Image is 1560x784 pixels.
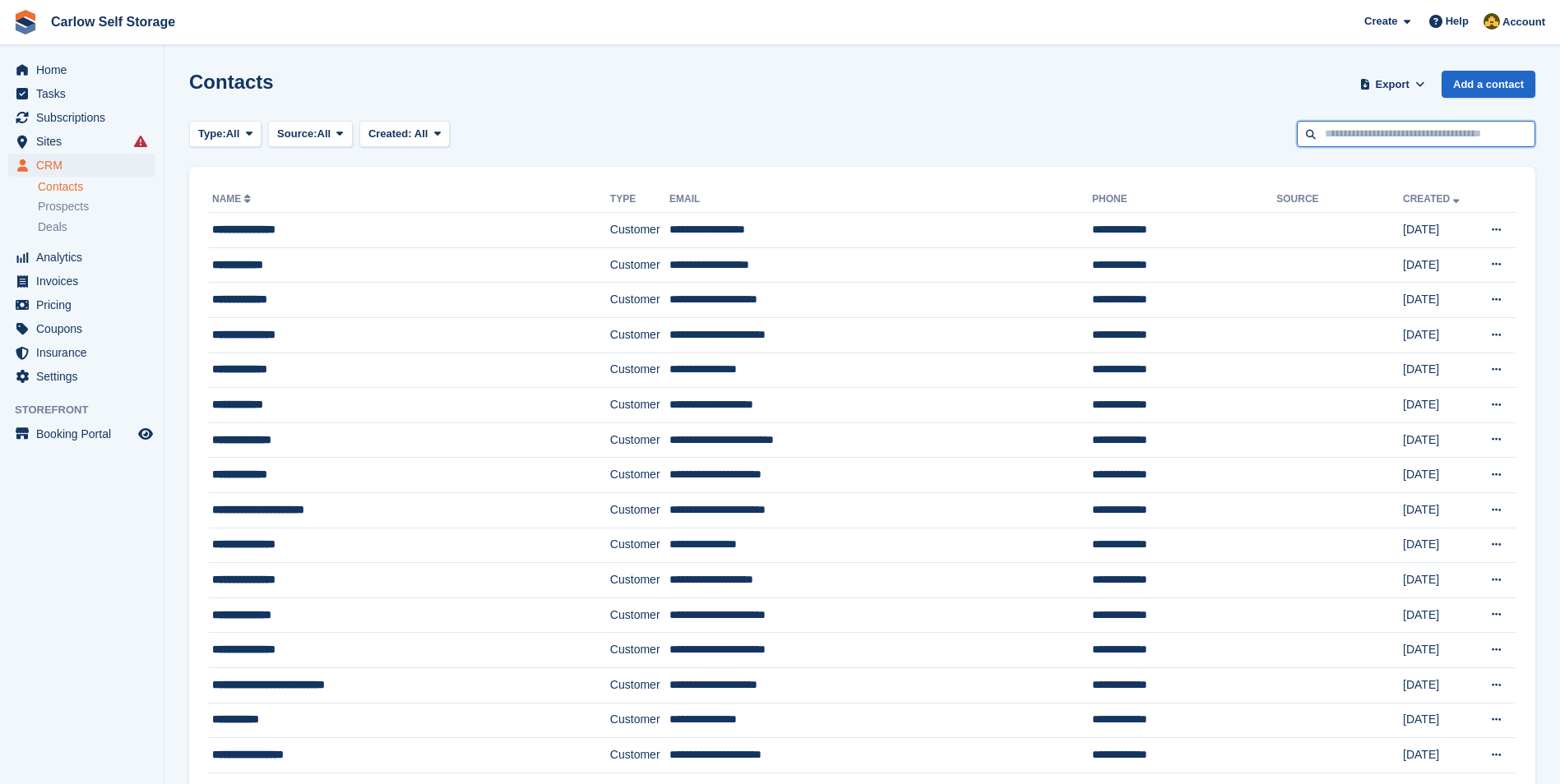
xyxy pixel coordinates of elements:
[1403,317,1474,353] td: [DATE]
[610,492,669,528] td: Customer
[8,130,155,153] a: menu
[414,127,428,140] span: All
[36,58,135,81] span: Home
[226,126,240,142] span: All
[38,179,155,195] a: Contacts
[317,126,331,142] span: All
[8,365,155,388] a: menu
[610,247,669,283] td: Customer
[277,126,317,142] span: Source:
[1403,458,1474,493] td: [DATE]
[1403,388,1474,423] td: [DATE]
[36,246,135,269] span: Analytics
[610,597,669,633] td: Customer
[359,121,450,148] button: Created: All
[189,71,274,93] h1: Contacts
[1356,71,1428,98] button: Export
[1403,283,1474,318] td: [DATE]
[36,365,135,388] span: Settings
[1502,14,1545,30] span: Account
[1403,193,1463,205] a: Created
[36,293,135,316] span: Pricing
[38,219,155,236] a: Deals
[669,187,1092,213] th: Email
[36,82,135,105] span: Tasks
[8,422,155,445] a: menu
[368,127,412,140] span: Created:
[1376,76,1410,93] span: Export
[8,106,155,129] a: menu
[610,528,669,563] td: Customer
[610,213,669,248] td: Customer
[8,341,155,364] a: menu
[38,219,67,235] span: Deals
[1446,13,1469,30] span: Help
[8,246,155,269] a: menu
[36,106,135,129] span: Subscriptions
[1403,563,1474,598] td: [DATE]
[1403,667,1474,703] td: [DATE]
[38,198,155,215] a: Prospects
[36,422,135,445] span: Booking Portal
[1484,13,1500,30] img: Kevin Moore
[1403,597,1474,633] td: [DATE]
[8,317,155,340] a: menu
[1442,71,1535,98] a: Add a contact
[36,130,135,153] span: Sites
[136,424,155,444] a: Preview store
[1364,13,1397,30] span: Create
[1276,187,1403,213] th: Source
[134,135,147,148] i: Smart entry sync failures have occurred
[610,388,669,423] td: Customer
[36,154,135,177] span: CRM
[8,270,155,293] a: menu
[1403,422,1474,458] td: [DATE]
[1403,633,1474,668] td: [DATE]
[268,121,353,148] button: Source: All
[610,667,669,703] td: Customer
[1403,213,1474,248] td: [DATE]
[8,154,155,177] a: menu
[610,633,669,668] td: Customer
[38,199,89,214] span: Prospects
[1403,528,1474,563] td: [DATE]
[610,187,669,213] th: Type
[610,353,669,388] td: Customer
[610,563,669,598] td: Customer
[44,8,182,35] a: Carlow Self Storage
[36,341,135,364] span: Insurance
[198,126,226,142] span: Type:
[189,121,262,148] button: Type: All
[610,317,669,353] td: Customer
[610,283,669,318] td: Customer
[8,82,155,105] a: menu
[8,293,155,316] a: menu
[13,10,38,35] img: stora-icon-8386f47178a22dfd0bd8f6a31ec36ba5ce8667c1dd55bd0f319d3a0aa187defe.svg
[1403,492,1474,528] td: [DATE]
[610,422,669,458] td: Customer
[212,193,254,205] a: Name
[1403,247,1474,283] td: [DATE]
[8,58,155,81] a: menu
[1403,353,1474,388] td: [DATE]
[610,738,669,773] td: Customer
[610,703,669,738] td: Customer
[1092,187,1276,213] th: Phone
[36,270,135,293] span: Invoices
[15,402,164,418] span: Storefront
[36,317,135,340] span: Coupons
[1403,703,1474,738] td: [DATE]
[1403,738,1474,773] td: [DATE]
[610,458,669,493] td: Customer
